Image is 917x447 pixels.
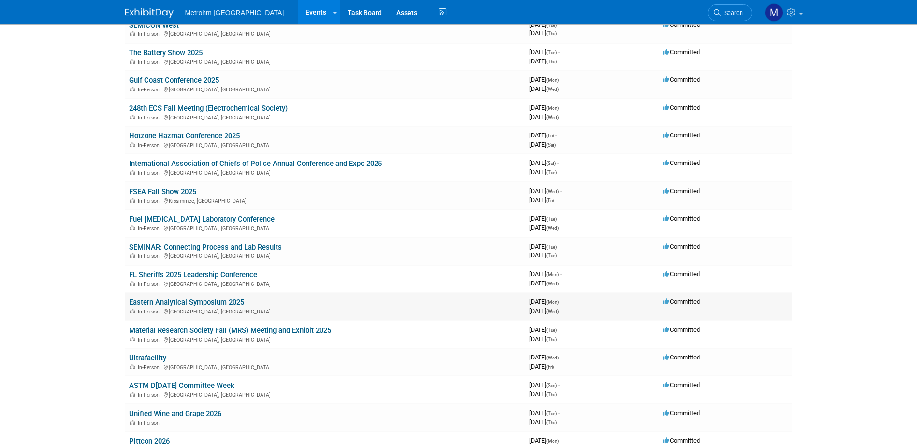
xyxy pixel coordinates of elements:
span: [DATE] [529,363,554,370]
span: (Mon) [546,299,559,305]
span: Committed [663,104,700,111]
span: - [560,187,562,194]
span: (Tue) [546,244,557,250]
span: - [558,215,560,222]
img: In-Person Event [130,87,135,91]
div: [GEOGRAPHIC_DATA], [GEOGRAPHIC_DATA] [129,307,522,315]
a: The Battery Show 2025 [129,48,203,57]
span: [DATE] [529,215,560,222]
span: Committed [663,270,700,278]
span: In-Person [138,115,162,121]
a: Unified Wine and Grape 2026 [129,409,221,418]
span: - [558,381,560,388]
span: (Tue) [546,253,557,258]
span: [DATE] [529,30,557,37]
img: In-Person Event [130,420,135,425]
span: - [560,104,562,111]
img: In-Person Event [130,309,135,313]
span: [DATE] [529,381,560,388]
span: In-Person [138,170,162,176]
span: [DATE] [529,418,557,426]
span: - [558,409,560,417]
span: (Thu) [546,59,557,64]
span: [DATE] [529,270,562,278]
span: - [560,76,562,83]
span: (Thu) [546,31,557,36]
span: (Thu) [546,337,557,342]
span: In-Person [138,225,162,232]
span: Committed [663,76,700,83]
span: In-Person [138,281,162,287]
span: (Wed) [546,309,559,314]
span: - [555,132,557,139]
span: In-Person [138,59,162,65]
div: [GEOGRAPHIC_DATA], [GEOGRAPHIC_DATA] [129,85,522,93]
span: [DATE] [529,196,554,204]
span: In-Person [138,142,162,149]
a: Pittcon 2026 [129,437,170,446]
a: Search [708,4,752,21]
span: [DATE] [529,58,557,65]
div: [GEOGRAPHIC_DATA], [GEOGRAPHIC_DATA] [129,113,522,121]
span: In-Person [138,253,162,259]
span: (Mon) [546,438,559,444]
span: In-Person [138,364,162,371]
span: In-Person [138,337,162,343]
span: [DATE] [529,132,557,139]
span: Committed [663,132,700,139]
a: Eastern Analytical Symposium 2025 [129,298,244,307]
div: [GEOGRAPHIC_DATA], [GEOGRAPHIC_DATA] [129,141,522,149]
img: In-Person Event [130,115,135,119]
a: International Association of Chiefs of Police Annual Conference and Expo 2025 [129,159,382,168]
span: [DATE] [529,280,559,287]
span: (Mon) [546,77,559,83]
span: - [558,243,560,250]
span: (Wed) [546,225,559,231]
img: ExhibitDay [125,8,174,18]
span: Metrohm [GEOGRAPHIC_DATA] [185,9,284,16]
span: (Thu) [546,392,557,397]
span: (Wed) [546,355,559,360]
img: Michelle Simoes [765,3,783,22]
img: In-Person Event [130,142,135,147]
span: In-Person [138,392,162,398]
span: Search [721,9,743,16]
img: In-Person Event [130,392,135,397]
span: In-Person [138,309,162,315]
span: [DATE] [529,409,560,417]
img: In-Person Event [130,364,135,369]
img: In-Person Event [130,170,135,175]
a: FSEA Fall Show 2025 [129,187,196,196]
span: Committed [663,187,700,194]
span: (Fri) [546,198,554,203]
a: Material Research Society Fall (MRS) Meeting and Exhibit 2025 [129,326,331,335]
span: Committed [663,243,700,250]
img: In-Person Event [130,59,135,64]
span: - [558,48,560,56]
span: Committed [663,21,700,28]
div: [GEOGRAPHIC_DATA], [GEOGRAPHIC_DATA] [129,335,522,343]
div: [GEOGRAPHIC_DATA], [GEOGRAPHIC_DATA] [129,58,522,65]
a: FL Sheriffs 2025 Leadership Conference [129,270,257,279]
span: [DATE] [529,48,560,56]
a: SEMINAR: Connecting Process and Lab Results [129,243,282,252]
span: [DATE] [529,224,559,231]
span: Committed [663,354,700,361]
span: (Tue) [546,411,557,416]
img: In-Person Event [130,198,135,203]
span: (Wed) [546,281,559,286]
span: (Wed) [546,189,559,194]
span: In-Person [138,198,162,204]
div: [GEOGRAPHIC_DATA], [GEOGRAPHIC_DATA] [129,252,522,259]
span: (Tue) [546,22,557,28]
span: (Sat) [546,142,556,148]
span: (Tue) [546,216,557,222]
a: Hotzone Hazmat Conference 2025 [129,132,240,140]
a: 248th ECS Fall Meeting (Electrochemical Society) [129,104,288,113]
span: [DATE] [529,76,562,83]
span: [DATE] [529,307,559,314]
span: - [557,159,559,166]
span: [DATE] [529,335,557,343]
span: [DATE] [529,113,559,120]
a: SEMICON West [129,21,179,30]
